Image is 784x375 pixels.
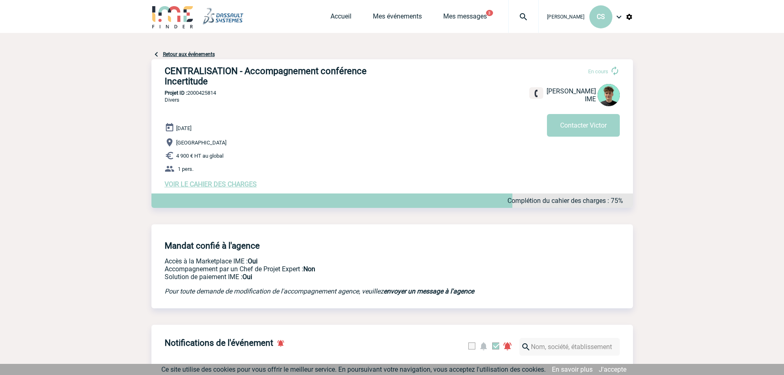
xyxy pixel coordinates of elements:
p: 2000425814 [151,90,633,96]
h3: CENTRALISATION - Accompagnement conférence Incertitude [165,66,412,86]
span: 1 pers. [178,166,193,172]
span: [GEOGRAPHIC_DATA] [176,140,226,146]
p: Conformité aux process achat client, Prise en charge de la facturation, Mutualisation de plusieur... [165,273,506,281]
b: Oui [242,273,252,281]
p: Accès à la Marketplace IME : [165,257,506,265]
b: Projet ID : [165,90,187,96]
p: Prestation payante [165,265,506,273]
em: Pour toute demande de modification de l'accompagnement agence, veuillez [165,287,474,295]
a: Accueil [330,12,351,24]
a: Mes messages [443,12,487,24]
span: [PERSON_NAME] [547,14,584,20]
img: IME-Finder [151,5,194,28]
span: [PERSON_NAME] [547,87,596,95]
h4: Notifications de l'événement [165,338,273,348]
img: fixe.png [533,90,540,97]
span: CS [597,13,605,21]
h4: Mandat confié à l'agence [165,241,260,251]
a: Retour aux événements [163,51,215,57]
a: J'accepte [599,366,626,373]
b: Oui [248,257,258,265]
a: Mes événements [373,12,422,24]
button: Contacter Victor [547,114,620,137]
a: envoyer un message à l'agence [384,287,474,295]
span: 4 900 € HT au global [176,153,223,159]
a: VOIR LE CAHIER DES CHARGES [165,180,257,188]
img: 131612-0.png [598,84,620,106]
a: En savoir plus [552,366,593,373]
b: Non [303,265,315,273]
span: En cours [588,68,608,75]
button: 3 [486,10,493,16]
span: Ce site utilise des cookies pour vous offrir le meilleur service. En poursuivant votre navigation... [161,366,546,373]
span: [DATE] [176,125,191,131]
span: IME [585,95,596,103]
span: Divers [165,97,179,103]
